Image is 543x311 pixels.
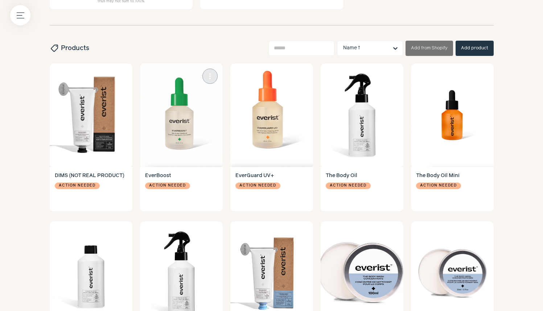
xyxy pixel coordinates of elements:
a: EverBoost Action needed [140,167,223,212]
button: Add product [456,41,494,56]
img: EverGuard UV+ [230,64,313,167]
a: DIMS (NOT REAL PRODUCT) Action needed [50,167,132,212]
h4: EverGuard UV+ [235,172,308,180]
span: Action needed [330,183,367,189]
img: The Body Oil Mini [411,64,494,167]
h2: Products [50,44,89,53]
img: DIMS (NOT REAL PRODUCT) [50,64,132,167]
span: more_vert [206,72,214,81]
span: Action needed [59,183,96,189]
span: Action needed [420,183,457,189]
span: Action needed [149,183,186,189]
a: The Body Oil Action needed [321,167,403,212]
h4: The Body Oil [326,172,398,180]
h4: DIMS (NOT REAL PRODUCT) [55,172,127,180]
h4: EverBoost [145,172,218,180]
span: Action needed [239,183,276,189]
button: more_vert [202,69,218,84]
a: EverGuard UV+ Action needed [230,167,313,212]
button: Add from Shopify [406,41,453,56]
img: The Body Oil [321,64,403,167]
h4: The Body Oil Mini [416,172,489,180]
span: sell [49,44,58,53]
img: EverBoost [140,64,223,167]
a: The Body Oil Mini Action needed [411,167,494,212]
